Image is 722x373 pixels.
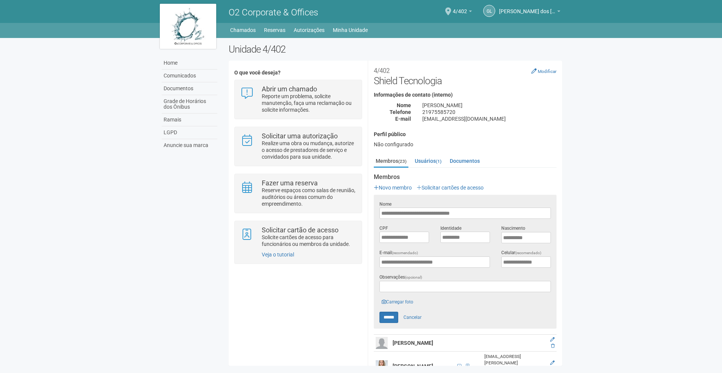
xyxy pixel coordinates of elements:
span: (opcional) [405,275,422,279]
a: Novo membro [374,185,412,191]
img: user.png [376,360,388,372]
strong: Telefone [390,109,411,115]
p: Reporte um problema, solicite manutenção, faça uma reclamação ou solicite informações. [262,93,356,113]
a: Chamados [230,25,256,35]
label: Nome [379,201,391,208]
a: [PERSON_NAME] dos [PERSON_NAME] [499,9,560,15]
strong: Fazer uma reserva [262,179,318,187]
a: Modificar [531,68,557,74]
a: 4/402 [453,9,472,15]
a: Reservas [264,25,285,35]
small: 4/402 [374,67,390,74]
span: Gabriel Lemos Carreira dos Reis [499,1,555,14]
a: Documentos [448,155,482,167]
strong: Solicitar uma autorização [262,132,338,140]
p: Reserve espaços como salas de reunião, auditórios ou áreas comum do empreendimento. [262,187,356,207]
strong: [PERSON_NAME] [393,363,433,369]
span: (recomendado) [515,251,541,255]
h4: Informações de contato (interno) [374,92,557,98]
a: Membros(23) [374,155,408,168]
a: Anuncie sua marca [162,139,217,152]
div: [PERSON_NAME] [417,102,562,109]
a: LGPD [162,126,217,139]
small: Modificar [538,69,557,74]
a: GL [483,5,495,17]
h2: Shield Tecnologia [374,64,557,86]
p: Solicite cartões de acesso para funcionários ou membros da unidade. [262,234,356,247]
strong: Solicitar cartão de acesso [262,226,338,234]
a: Comunicados [162,70,217,82]
a: Fazer uma reserva Reserve espaços como salas de reunião, auditórios ou áreas comum do empreendime... [240,180,356,207]
div: 21975585720 [417,109,562,115]
label: E-mail [379,249,418,256]
img: user.png [376,337,388,349]
label: Observações [379,274,422,281]
small: (1) [436,159,441,164]
label: Identidade [440,225,461,232]
a: Autorizações [294,25,325,35]
strong: Nome [397,102,411,108]
span: 4/402 [453,1,467,14]
img: logo.jpg [160,4,216,49]
a: Grade de Horários dos Ônibus [162,95,217,114]
div: [EMAIL_ADDRESS][PERSON_NAME][DOMAIN_NAME] [484,353,545,373]
a: Cancelar [399,312,426,323]
a: Ramais [162,114,217,126]
small: (23) [398,159,407,164]
a: Carregar foto [379,298,416,306]
a: Solicitar cartões de acesso [417,185,484,191]
a: Minha Unidade [333,25,368,35]
span: O2 Corporate & Offices [229,7,318,18]
h2: Unidade 4/402 [229,44,562,55]
a: Abrir um chamado Reporte um problema, solicite manutenção, faça uma reclamação ou solicite inform... [240,86,356,113]
a: Editar membro [550,337,555,342]
div: Não configurado [374,141,557,148]
h4: Perfil público [374,132,557,137]
h4: O que você deseja? [234,70,362,76]
strong: E-mail [395,116,411,122]
span: (recomendado) [392,251,418,255]
p: Realize uma obra ou mudança, autorize o acesso de prestadores de serviço e convidados para sua un... [262,140,356,160]
label: Celular [501,249,541,256]
a: Excluir membro [551,343,555,349]
a: Documentos [162,82,217,95]
strong: [PERSON_NAME] [393,340,433,346]
a: Home [162,57,217,70]
a: Solicitar uma autorização Realize uma obra ou mudança, autorize o acesso de prestadores de serviç... [240,133,356,160]
a: Solicitar cartão de acesso Solicite cartões de acesso para funcionários ou membros da unidade. [240,227,356,247]
label: Nascimento [501,225,525,232]
strong: Abrir um chamado [262,85,317,93]
a: Usuários(1) [413,155,443,167]
strong: Membros [374,174,557,180]
div: [EMAIL_ADDRESS][DOMAIN_NAME] [417,115,562,122]
a: Editar membro [550,360,555,365]
a: Veja o tutorial [262,252,294,258]
label: CPF [379,225,388,232]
